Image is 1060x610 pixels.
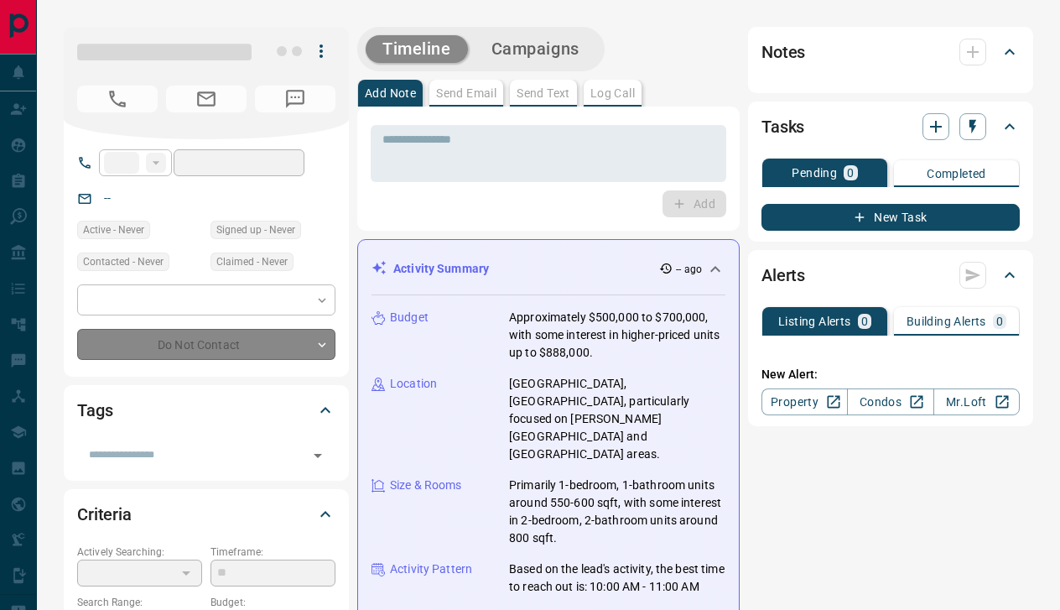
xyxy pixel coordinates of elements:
div: Notes [761,32,1020,72]
div: Activity Summary-- ago [372,253,725,284]
p: Listing Alerts [778,315,851,327]
h2: Tasks [761,113,804,140]
p: Budget [390,309,429,326]
div: Do Not Contact [77,329,335,360]
span: Claimed - Never [216,253,288,270]
p: Actively Searching: [77,545,202,560]
button: Timeline [366,35,468,63]
p: Location [390,375,437,393]
p: New Alert: [761,366,1020,383]
div: Tasks [761,107,1020,147]
div: Tags [77,390,335,430]
span: Active - Never [83,222,144,238]
p: Budget: [210,595,335,610]
p: Activity Pattern [390,560,472,578]
p: Search Range: [77,595,202,610]
p: Add Note [365,87,416,99]
p: 0 [861,315,868,327]
button: Open [306,444,330,467]
h2: Notes [761,39,805,65]
button: Campaigns [475,35,596,63]
p: 0 [996,315,1003,327]
h2: Alerts [761,262,805,289]
p: Pending [792,167,837,179]
a: Property [761,388,848,415]
span: No Number [77,86,158,112]
p: [GEOGRAPHIC_DATA], [GEOGRAPHIC_DATA], particularly focused on [PERSON_NAME][GEOGRAPHIC_DATA] and ... [509,375,725,463]
div: Alerts [761,255,1020,295]
span: No Email [166,86,247,112]
span: Signed up - Never [216,222,295,238]
span: No Number [255,86,335,112]
div: Criteria [77,494,335,534]
p: Based on the lead's activity, the best time to reach out is: 10:00 AM - 11:00 AM [509,560,725,596]
button: New Task [761,204,1020,231]
h2: Tags [77,397,112,424]
p: Size & Rooms [390,477,462,494]
p: Building Alerts [907,315,986,327]
p: Completed [927,168,986,180]
p: 0 [847,167,854,179]
h2: Criteria [77,501,132,528]
p: Primarily 1-bedroom, 1-bathroom units around 550-600 sqft, with some interest in 2-bedroom, 2-bat... [509,477,725,547]
a: Mr.Loft [933,388,1020,415]
a: Condos [847,388,933,415]
p: Timeframe: [210,545,335,560]
a: -- [104,191,111,205]
span: Contacted - Never [83,253,164,270]
p: Activity Summary [393,260,489,278]
p: -- ago [676,262,702,277]
p: Approximately $500,000 to $700,000, with some interest in higher-priced units up to $888,000. [509,309,725,362]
